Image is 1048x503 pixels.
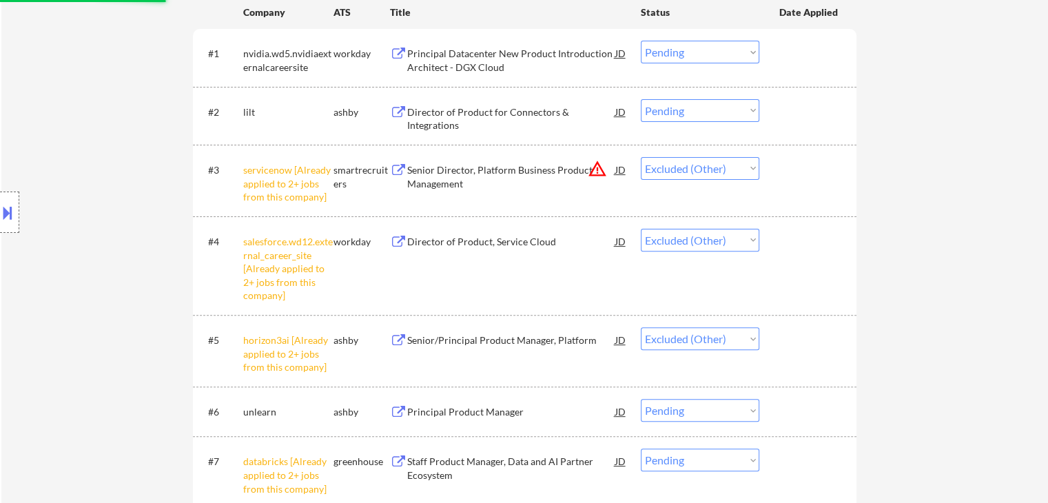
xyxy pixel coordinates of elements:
div: horizon3ai [Already applied to 2+ jobs from this company] [243,333,333,374]
div: #7 [208,455,232,469]
div: ashby [333,105,390,119]
div: JD [614,41,628,65]
div: Senior/Principal Product Manager, Platform [407,333,615,347]
div: #1 [208,47,232,61]
div: JD [614,157,628,182]
div: ATS [333,6,390,19]
div: greenhouse [333,455,390,469]
div: nvidia.wd5.nvidiaexternalcareersite [243,47,333,74]
div: Senior Director, Platform Business Product Management [407,163,615,190]
div: Title [390,6,628,19]
div: ashby [333,405,390,419]
div: ashby [333,333,390,347]
div: #6 [208,405,232,419]
div: JD [614,327,628,352]
div: JD [614,449,628,473]
div: unlearn [243,405,333,419]
div: workday [333,235,390,249]
div: servicenow [Already applied to 2+ jobs from this company] [243,163,333,204]
div: Director of Product, Service Cloud [407,235,615,249]
div: Director of Product for Connectors & Integrations [407,105,615,132]
div: JD [614,399,628,424]
div: lilt [243,105,333,119]
div: JD [614,229,628,254]
div: workday [333,47,390,61]
div: Principal Product Manager [407,405,615,419]
div: Staff Product Manager, Data and AI Partner Ecosystem [407,455,615,482]
div: Company [243,6,333,19]
div: smartrecruiters [333,163,390,190]
div: JD [614,99,628,124]
div: Date Applied [779,6,840,19]
div: Principal Datacenter New Product Introduction Architect - DGX Cloud [407,47,615,74]
div: salesforce.wd12.external_career_site [Already applied to 2+ jobs from this company] [243,235,333,302]
div: databricks [Already applied to 2+ jobs from this company] [243,455,333,495]
button: warning_amber [588,159,607,178]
